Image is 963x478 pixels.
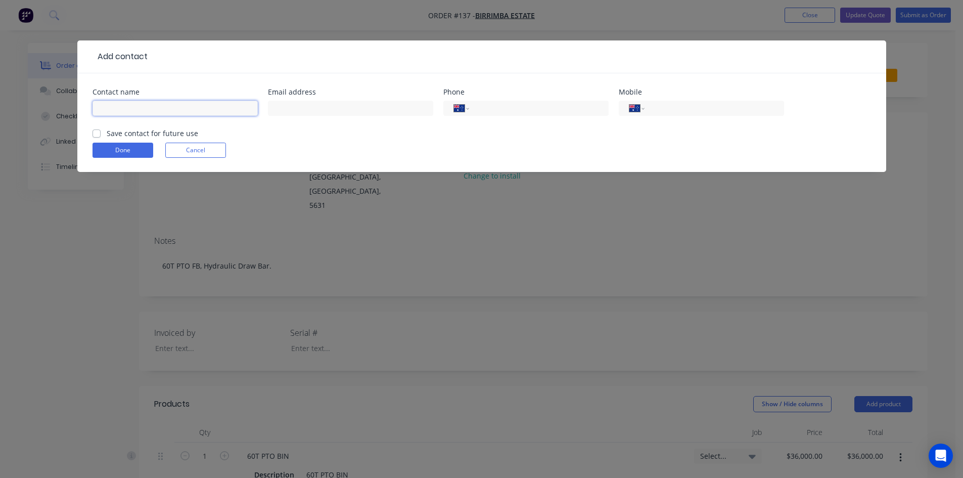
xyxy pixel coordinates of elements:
div: Mobile [619,89,784,96]
div: Phone [443,89,609,96]
div: Email address [268,89,433,96]
div: Add contact [93,51,148,63]
div: Contact name [93,89,258,96]
button: Done [93,143,153,158]
div: Open Intercom Messenger [929,444,953,468]
button: Cancel [165,143,226,158]
label: Save contact for future use [107,128,198,139]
